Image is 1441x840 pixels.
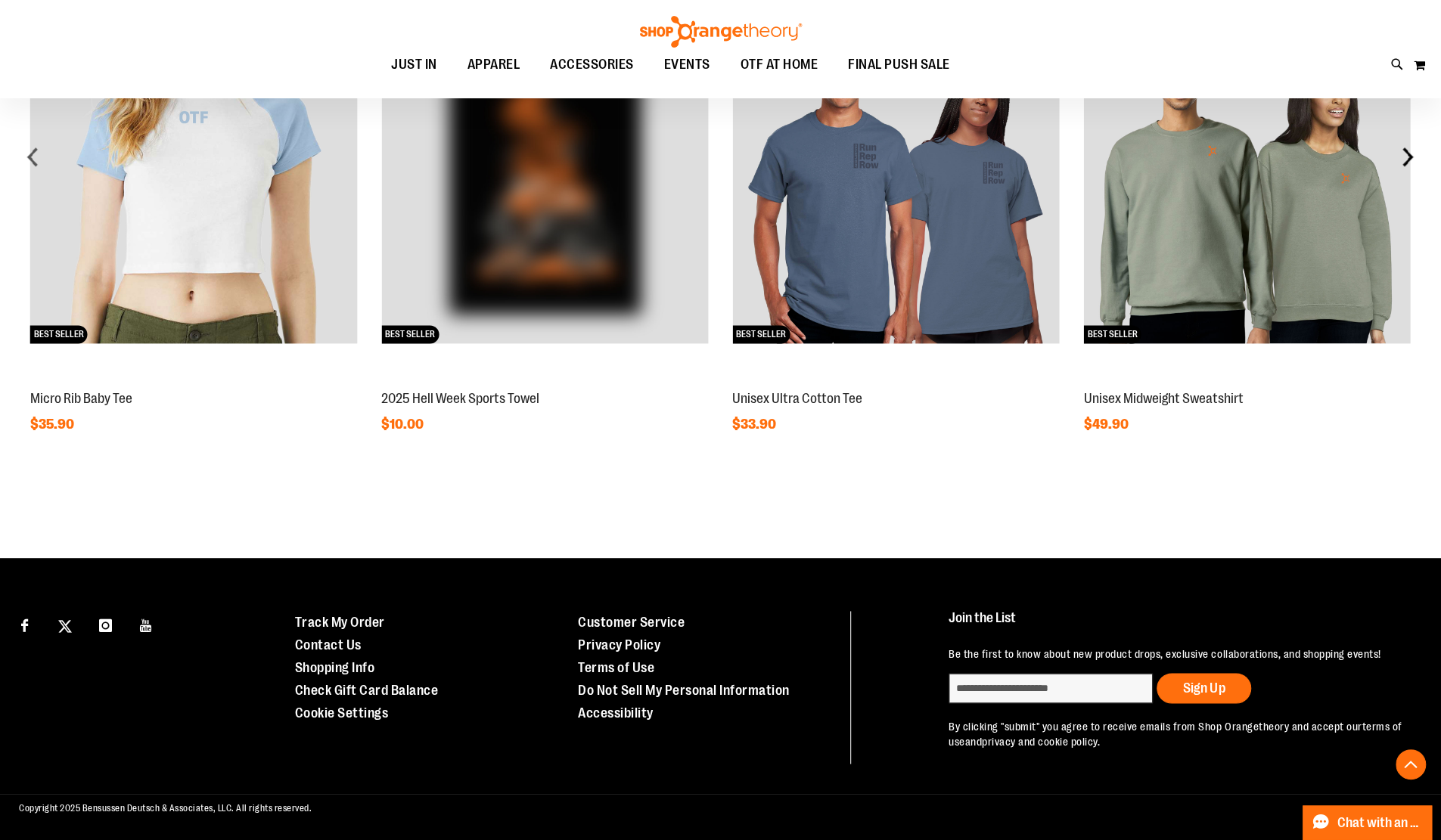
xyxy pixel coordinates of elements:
a: privacy and cookie policy. [982,735,1100,747]
a: Check Gift Card Balance [295,683,439,698]
div: next [1393,141,1423,172]
a: OTF 2025 Hell Week Event RetailNEWBEST SELLER [381,374,708,386]
a: Cookie Settings [295,705,389,721]
a: Visit our X page [52,611,79,637]
img: Unisex Ultra Cotton Tee [732,16,1059,343]
div: prev [18,141,48,172]
a: Accessibility [578,705,654,721]
a: Visit our Facebook page [11,611,38,637]
a: JUST IN [376,48,452,82]
a: Shopping Info [295,660,375,675]
img: Unisex Midweight Sweatshirt [1083,16,1410,343]
a: Micro Rib Baby Tee [30,391,132,406]
img: Micro Rib Baby Tee [30,16,357,343]
img: Shop Orangetheory [638,16,804,48]
span: ACCESSORIES [550,48,634,82]
span: $10.00 [381,417,426,432]
span: Chat with an Expert [1337,816,1423,830]
span: BEST SELLER [381,325,439,343]
p: By clicking "submit" you agree to receive emails from Shop Orangetheory and accept our and [949,718,1406,749]
a: OTF AT HOME [725,48,834,82]
span: $49.90 [1083,417,1130,432]
a: APPAREL [452,48,536,82]
span: APPAREL [467,48,520,82]
a: Visit our Youtube page [133,611,160,637]
img: Twitter [58,619,72,633]
span: BEST SELLER [30,325,88,343]
a: ACCESSORIES [535,48,649,82]
a: EVENTS [649,48,725,82]
a: Visit our Instagram page [92,611,119,637]
input: enter email [949,673,1153,703]
h4: Join the List [949,611,1406,639]
span: $35.90 [30,417,76,432]
span: $33.90 [732,417,778,432]
span: BEST SELLER [1083,325,1141,343]
span: OTF AT HOME [741,48,818,82]
a: Customer Service [578,615,685,630]
a: Terms of Use [578,660,654,675]
a: Unisex Ultra Cotton Tee [732,391,862,406]
a: Micro Rib Baby TeeNEWBEST SELLER [30,374,357,386]
a: Do Not Sell My Personal Information [578,683,790,698]
a: Contact Us [295,637,362,652]
a: Unisex Ultra Cotton TeeNEWBEST SELLER [732,374,1059,386]
span: Sign Up [1183,680,1225,696]
a: 2025 Hell Week Sports Towel [381,391,539,406]
a: Privacy Policy [578,637,660,652]
button: Sign Up [1157,673,1251,703]
span: EVENTS [664,48,710,82]
a: Track My Order [295,615,385,630]
p: Be the first to know about new product drops, exclusive collaborations, and shopping events! [949,646,1406,662]
span: JUST IN [391,48,437,82]
span: FINAL PUSH SALE [848,48,950,82]
span: Copyright 2025 Bensussen Deutsch & Associates, LLC. All rights reserved. [19,802,312,813]
img: OTF 2025 Hell Week Event Retail [381,16,708,343]
button: Chat with an Expert [1303,805,1433,840]
button: Back To Top [1396,749,1426,780]
a: FINAL PUSH SALE [833,48,965,82]
a: Unisex Midweight Sweatshirt [1083,391,1243,406]
a: Unisex Midweight SweatshirtNEWBEST SELLER [1083,374,1410,386]
span: BEST SELLER [732,325,790,343]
